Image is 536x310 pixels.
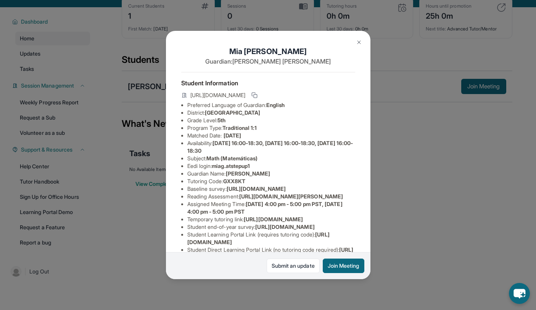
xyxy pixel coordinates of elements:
[323,259,364,273] button: Join Meeting
[187,155,355,162] li: Subject :
[222,125,257,131] span: Traditional 1:1
[187,140,353,154] span: [DATE] 16:00-18:30, [DATE] 16:00-18:30, [DATE] 16:00-18:30
[224,132,241,139] span: [DATE]
[187,185,355,193] li: Baseline survey :
[187,101,355,109] li: Preferred Language of Guardian:
[509,283,530,304] button: chat-button
[187,200,355,216] li: Assigned Meeting Time :
[187,170,355,177] li: Guardian Name :
[187,193,355,200] li: Reading Assessment :
[267,259,320,273] a: Submit an update
[187,109,355,117] li: District:
[187,223,355,231] li: Student end-of-year survey :
[187,139,355,155] li: Availability:
[187,132,355,139] li: Matched Date:
[244,216,303,222] span: [URL][DOMAIN_NAME]
[226,170,270,177] span: [PERSON_NAME]
[181,78,355,88] h4: Student Information
[205,109,260,116] span: [GEOGRAPHIC_DATA]
[206,155,258,161] span: Math (Matemáticas)
[187,231,355,246] li: Student Learning Portal Link (requires tutoring code) :
[212,163,250,169] span: miag.atstepup1
[187,117,355,124] li: Grade Level:
[227,185,286,192] span: [URL][DOMAIN_NAME]
[187,177,355,185] li: Tutoring Code :
[250,91,259,100] button: Copy link
[217,117,225,123] span: 5th
[187,201,343,215] span: [DATE] 4:00 pm - 5:00 pm PST, [DATE] 4:00 pm - 5:00 pm PST
[181,57,355,66] p: Guardian: [PERSON_NAME] [PERSON_NAME]
[187,124,355,132] li: Program Type:
[223,178,245,184] span: GXX8KT
[239,193,343,200] span: [URL][DOMAIN_NAME][PERSON_NAME]
[187,216,355,223] li: Temporary tutoring link :
[356,39,362,45] img: Close Icon
[181,46,355,57] h1: Mia [PERSON_NAME]
[187,162,355,170] li: Eedi login :
[187,246,355,261] li: Student Direct Learning Portal Link (no tutoring code required) :
[190,91,245,99] span: [URL][DOMAIN_NAME]
[266,102,285,108] span: English
[255,224,314,230] span: [URL][DOMAIN_NAME]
